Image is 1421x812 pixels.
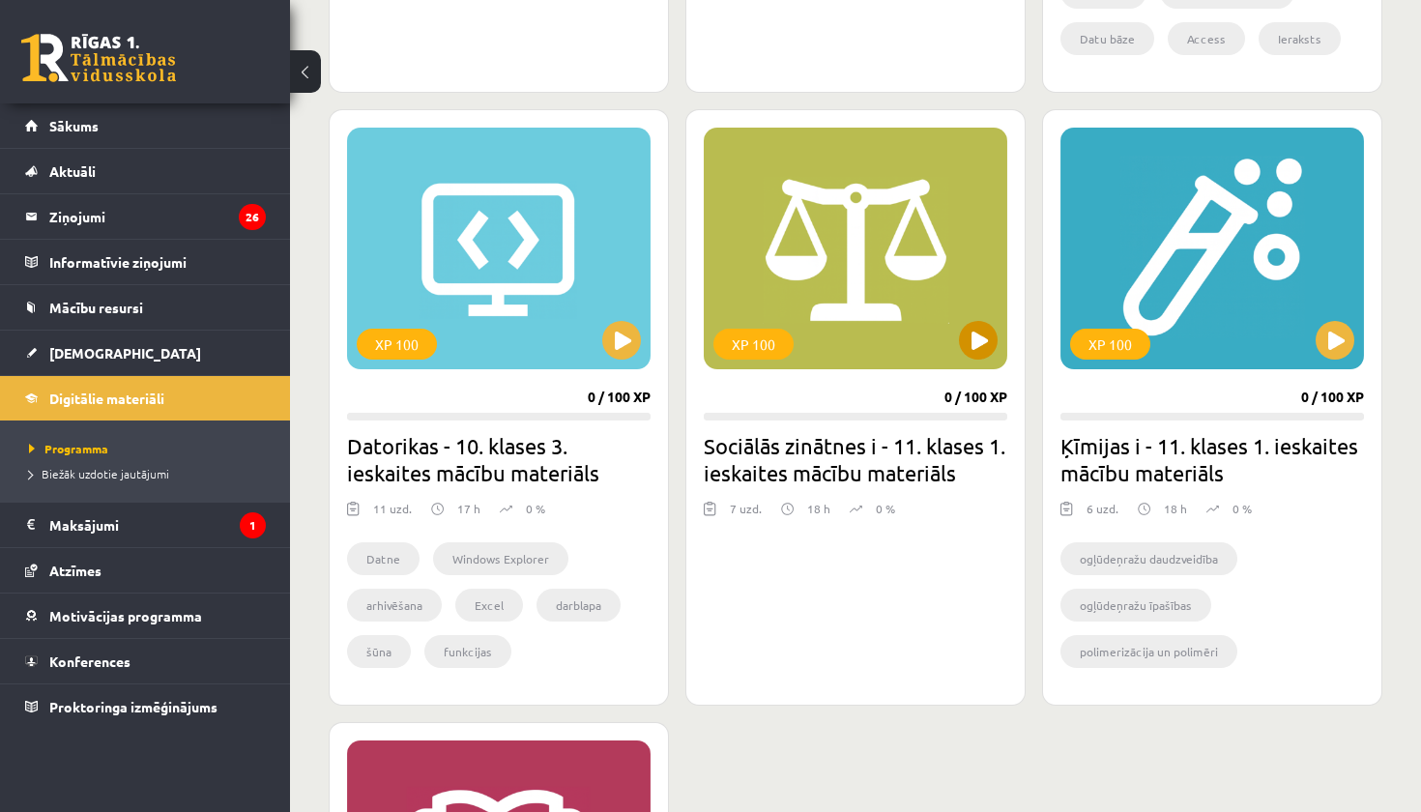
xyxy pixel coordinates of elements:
[25,240,266,284] a: Informatīvie ziņojumi
[25,684,266,729] a: Proktoringa izmēģinājums
[455,589,523,622] li: Excel
[347,542,420,575] li: Datne
[347,432,651,486] h2: Datorikas - 10. klases 3. ieskaites mācību materiāls
[49,503,266,547] legend: Maksājumi
[21,34,176,82] a: Rīgas 1. Tālmācības vidusskola
[1060,542,1237,575] li: ogļūdeņražu daudzveidība
[49,299,143,316] span: Mācību resursi
[25,503,266,547] a: Maksājumi1
[713,329,794,360] div: XP 100
[347,635,411,668] li: šūna
[240,512,266,538] i: 1
[433,542,568,575] li: Windows Explorer
[1232,500,1252,517] p: 0 %
[239,204,266,230] i: 26
[29,440,271,457] a: Programma
[25,548,266,593] a: Atzīmes
[25,149,266,193] a: Aktuāli
[876,500,895,517] p: 0 %
[1168,22,1245,55] li: Access
[424,635,511,668] li: funkcijas
[1060,635,1237,668] li: polimerizācija un polimēri
[1060,22,1154,55] li: Datu bāze
[807,500,830,517] p: 18 h
[29,465,271,482] a: Biežāk uzdotie jautājumi
[49,607,202,624] span: Motivācijas programma
[49,344,201,362] span: [DEMOGRAPHIC_DATA]
[25,594,266,638] a: Motivācijas programma
[25,331,266,375] a: [DEMOGRAPHIC_DATA]
[1259,22,1341,55] li: Ieraksts
[25,639,266,683] a: Konferences
[457,500,480,517] p: 17 h
[347,589,442,622] li: arhivēšana
[49,562,101,579] span: Atzīmes
[29,441,108,456] span: Programma
[1087,500,1118,529] div: 6 uzd.
[25,285,266,330] a: Mācību resursi
[1164,500,1187,517] p: 18 h
[1070,329,1150,360] div: XP 100
[25,103,266,148] a: Sākums
[49,117,99,134] span: Sākums
[25,194,266,239] a: Ziņojumi26
[536,589,621,622] li: darblapa
[357,329,437,360] div: XP 100
[49,240,266,284] legend: Informatīvie ziņojumi
[373,500,412,529] div: 11 uzd.
[49,194,266,239] legend: Ziņojumi
[1060,589,1211,622] li: ogļūdeņražu īpašības
[730,500,762,529] div: 7 uzd.
[1060,432,1364,486] h2: Ķīmijas i - 11. klases 1. ieskaites mācību materiāls
[29,466,169,481] span: Biežāk uzdotie jautājumi
[49,652,130,670] span: Konferences
[49,698,217,715] span: Proktoringa izmēģinājums
[704,432,1007,486] h2: Sociālās zinātnes i - 11. klases 1. ieskaites mācību materiāls
[526,500,545,517] p: 0 %
[49,162,96,180] span: Aktuāli
[25,376,266,420] a: Digitālie materiāli
[49,390,164,407] span: Digitālie materiāli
